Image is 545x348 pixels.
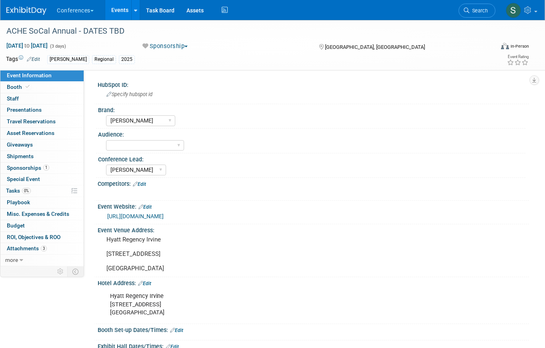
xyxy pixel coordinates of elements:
span: Staff [7,95,19,102]
span: Budget [7,222,25,229]
div: Event Format [452,42,529,54]
img: Format-Inperson.png [501,43,509,49]
a: Playbook [0,197,84,208]
span: Presentations [7,107,42,113]
div: HubSpot ID: [98,79,529,89]
div: Booth Set-up Dates/Times: [98,324,529,334]
span: 3 [41,245,47,251]
span: Tasks [6,187,31,194]
span: [GEOGRAPHIC_DATA], [GEOGRAPHIC_DATA] [325,44,425,50]
a: ROI, Objectives & ROO [0,232,84,243]
div: Hotel Address: [98,277,529,288]
a: Edit [27,56,40,62]
a: Event Information [0,70,84,81]
a: Edit [133,181,146,187]
span: to [23,42,31,49]
a: Edit [138,204,152,210]
button: Sponsorship [140,42,191,50]
span: Travel Reservations [7,118,56,125]
span: Sponsorships [7,165,49,171]
div: Audience: [98,129,525,139]
div: Conference Lead: [98,153,525,163]
span: Booth [7,84,31,90]
span: ROI, Objectives & ROO [7,234,60,240]
img: ExhibitDay [6,7,46,15]
a: Budget [0,220,84,231]
td: Personalize Event Tab Strip [54,266,68,277]
td: Toggle Event Tabs [68,266,84,277]
span: Specify hubspot id [106,91,152,97]
a: Special Event [0,174,84,185]
pre: Hyatt Regency Irvine [STREET_ADDRESS] [GEOGRAPHIC_DATA] [106,236,268,272]
a: Travel Reservations [0,116,84,127]
div: Competitors: [98,178,529,188]
span: 0% [22,188,31,194]
a: Edit [138,281,151,286]
div: Event Rating [507,55,529,59]
span: Shipments [7,153,34,159]
div: Event Website: [98,201,529,211]
a: Misc. Expenses & Credits [0,209,84,220]
a: Sponsorships1 [0,163,84,174]
a: Asset Reservations [0,128,84,139]
a: Booth [0,82,84,93]
a: Staff [0,93,84,105]
div: In-Person [510,43,529,49]
span: Asset Reservations [7,130,54,136]
td: Tags [6,55,40,64]
span: (3 days) [49,44,66,49]
span: Event Information [7,72,52,78]
span: [DATE] [DATE] [6,42,48,49]
a: Tasks0% [0,185,84,197]
a: Presentations [0,105,84,116]
div: Regional [92,55,116,64]
img: Sophie Buffo [506,3,521,18]
i: Booth reservation complete [26,84,30,89]
a: Shipments [0,151,84,162]
span: Special Event [7,176,40,182]
span: Playbook [7,199,30,205]
span: Misc. Expenses & Credits [7,211,69,217]
div: Hyatt Regency Irvine [STREET_ADDRESS] [GEOGRAPHIC_DATA] [104,288,445,320]
span: 1 [43,165,49,171]
a: Search [459,4,495,18]
a: Giveaways [0,139,84,151]
a: Attachments3 [0,243,84,254]
a: [URL][DOMAIN_NAME] [107,213,164,219]
a: more [0,255,84,266]
div: Brand: [98,104,525,114]
div: [PERSON_NAME] [47,55,89,64]
span: Attachments [7,245,47,251]
div: 2025 [119,55,135,64]
span: Search [469,8,488,14]
a: Edit [170,328,183,333]
div: ACHE SoCal Annual - DATES TBD [4,24,485,38]
span: Giveaways [7,141,33,148]
div: Event Venue Address: [98,224,529,234]
span: more [5,257,18,263]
